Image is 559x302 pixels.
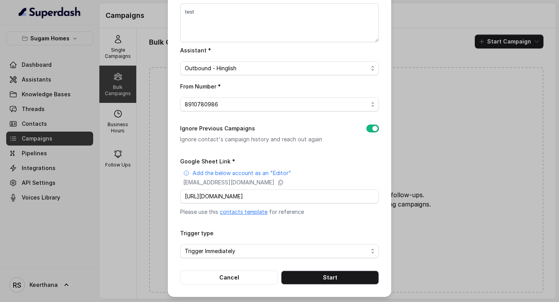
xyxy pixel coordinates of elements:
[180,83,221,90] label: From Number *
[180,208,379,216] p: Please use this for reference
[180,97,379,111] button: 8910780986
[281,271,379,285] button: Start
[185,246,368,256] span: Trigger Immediately
[180,158,235,165] label: Google Sheet Link *
[180,271,278,285] button: Cancel
[183,179,274,186] p: [EMAIL_ADDRESS][DOMAIN_NAME]
[185,100,368,109] span: 8910780986
[180,244,379,258] button: Trigger Immediately
[180,47,211,54] label: Assistant *
[193,169,291,177] p: Add the below account as an "Editor"
[180,135,354,144] p: Ignore contact's campaign history and reach out again
[185,64,368,73] span: Outbound - Hinglish
[180,230,214,236] label: Trigger type
[220,208,267,215] a: contacts template
[180,124,255,133] label: Ignore Previous Campaigns
[180,61,379,75] button: Outbound - Hinglish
